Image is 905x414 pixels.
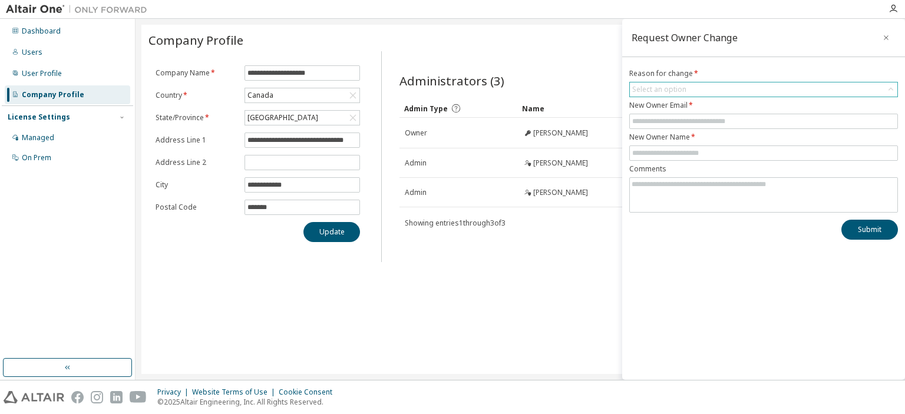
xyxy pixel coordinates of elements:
[157,397,339,407] p: © 2025 Altair Engineering, Inc. All Rights Reserved.
[22,69,62,78] div: User Profile
[22,27,61,36] div: Dashboard
[156,113,237,122] label: State/Province
[405,218,506,228] span: Showing entries 1 through 3 of 3
[533,128,588,138] span: [PERSON_NAME]
[533,188,588,197] span: [PERSON_NAME]
[156,203,237,212] label: Postal Code
[22,133,54,143] div: Managed
[522,99,630,118] div: Name
[245,111,359,125] div: [GEOGRAPHIC_DATA]
[629,69,898,78] label: Reason for change
[279,387,339,397] div: Cookie Consent
[632,33,738,42] div: Request Owner Change
[91,391,103,403] img: instagram.svg
[156,91,237,100] label: Country
[148,32,243,48] span: Company Profile
[533,158,588,168] span: [PERSON_NAME]
[156,135,237,145] label: Address Line 1
[405,158,427,168] span: Admin
[630,82,897,97] div: Select an option
[841,220,898,240] button: Submit
[629,164,898,174] label: Comments
[22,90,84,100] div: Company Profile
[156,180,237,190] label: City
[6,4,153,15] img: Altair One
[22,153,51,163] div: On Prem
[22,48,42,57] div: Users
[629,101,898,110] label: New Owner Email
[246,111,320,124] div: [GEOGRAPHIC_DATA]
[245,88,359,102] div: Canada
[157,387,192,397] div: Privacy
[156,68,237,78] label: Company Name
[405,188,427,197] span: Admin
[405,128,427,138] span: Owner
[303,222,360,242] button: Update
[4,391,64,403] img: altair_logo.svg
[399,72,504,89] span: Administrators (3)
[192,387,279,397] div: Website Terms of Use
[246,89,275,102] div: Canada
[130,391,147,403] img: youtube.svg
[156,158,237,167] label: Address Line 2
[629,133,898,142] label: New Owner Name
[8,112,70,122] div: License Settings
[110,391,123,403] img: linkedin.svg
[71,391,84,403] img: facebook.svg
[404,104,448,114] span: Admin Type
[632,85,686,94] div: Select an option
